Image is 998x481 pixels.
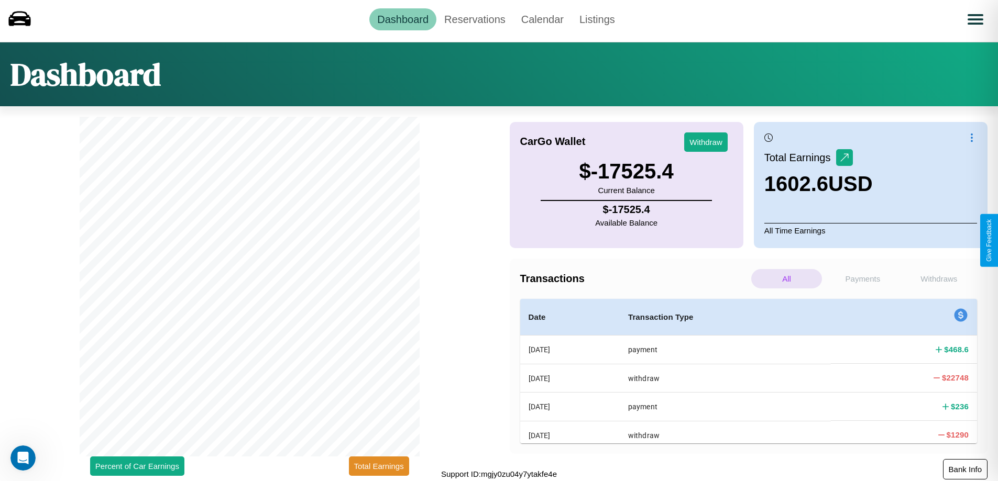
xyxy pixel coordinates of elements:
[764,172,873,196] h3: 1602.6 USD
[628,311,823,323] h4: Transaction Type
[513,8,572,30] a: Calendar
[529,311,611,323] h4: Date
[985,219,993,262] div: Give Feedback
[436,8,513,30] a: Reservations
[520,335,620,364] th: [DATE]
[369,8,436,30] a: Dashboard
[942,372,969,383] h4: $ 22748
[90,456,184,476] button: Percent of Car Earnings
[595,204,657,216] h4: $ -17525.4
[520,136,586,148] h4: CarGo Wallet
[684,132,728,152] button: Withdraw
[620,335,831,364] th: payment
[904,269,974,288] p: Withdraws
[520,273,749,285] h4: Transactions
[520,421,620,449] th: [DATE]
[441,467,557,481] p: Support ID: mgjy0zu04y7ytakfe4e
[520,393,620,421] th: [DATE]
[349,456,409,476] button: Total Earnings
[944,344,969,355] h4: $ 468.6
[764,223,977,238] p: All Time Earnings
[579,160,674,183] h3: $ -17525.4
[620,393,831,421] th: payment
[595,216,657,230] p: Available Balance
[764,148,836,167] p: Total Earnings
[10,445,36,471] iframe: Intercom live chat
[827,269,898,288] p: Payments
[943,459,988,479] button: Bank Info
[620,364,831,392] th: withdraw
[620,421,831,449] th: withdraw
[751,269,822,288] p: All
[520,364,620,392] th: [DATE]
[961,5,990,34] button: Open menu
[947,429,969,440] h4: $ 1290
[10,53,161,96] h1: Dashboard
[579,183,674,197] p: Current Balance
[572,8,623,30] a: Listings
[951,401,969,412] h4: $ 236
